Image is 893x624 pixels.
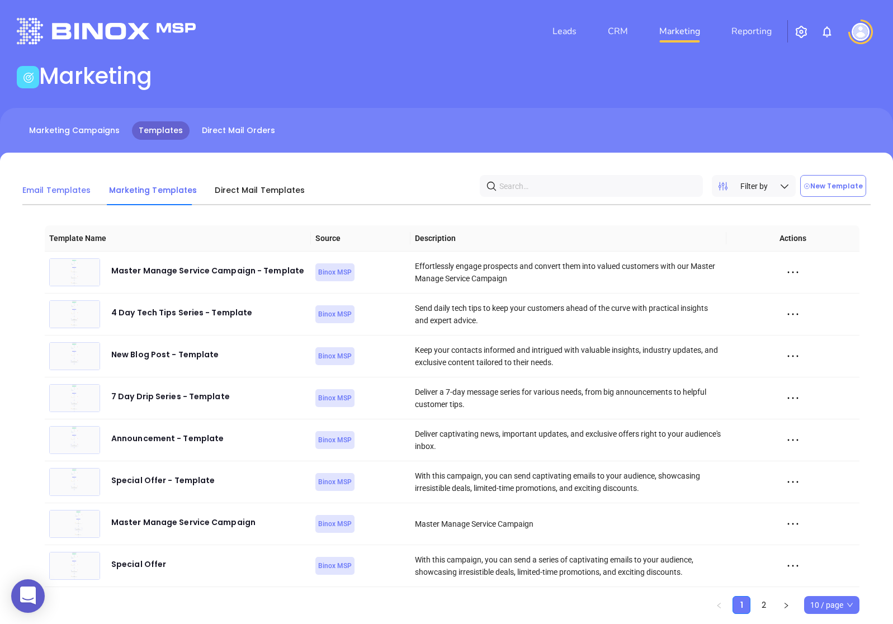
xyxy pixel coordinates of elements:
li: 2 [755,596,773,614]
img: iconNotification [820,25,834,39]
span: 10 / page [810,597,853,613]
span: left [716,602,722,609]
span: Filter by [740,180,768,192]
li: Previous Page [710,596,728,614]
img: iconSetting [795,25,808,39]
span: Binox MSP [318,392,352,404]
div: Deliver captivating news, important updates, and exclusive offers right to your audience's inbox. [415,428,722,452]
th: Description [410,225,726,252]
div: Master Manage Service Campaign [415,518,722,530]
div: 7 Day Drip Series - Template [111,390,230,412]
button: New Template [800,175,866,197]
span: Binox MSP [318,266,352,278]
div: Page Size [804,596,859,614]
img: user [852,23,870,41]
img: logo [17,18,196,44]
div: New Blog Post - Template [111,348,219,370]
button: left [710,596,728,614]
a: Reporting [727,20,776,42]
div: 4 Day Tech Tips Series - Template [111,306,252,328]
div: Deliver a 7-day message series for various needs, from big announcements to helpful customer tips. [415,386,722,410]
div: With this campaign, you can send a series of captivating emails to your audience, showcasing irre... [415,554,722,578]
span: Binox MSP [318,434,352,446]
div: Special Offer [111,557,166,580]
input: Search… [499,177,688,195]
a: Marketing [655,20,705,42]
span: Binox MSP [318,350,352,362]
span: Binox MSP [318,476,352,488]
a: Marketing Campaigns [22,121,126,140]
div: Announcement - Template [111,432,224,454]
a: 2 [755,597,772,613]
div: Master Manage Service Campaign - Template [111,264,304,286]
li: Next Page [777,596,795,614]
div: Special Offer - Template [111,474,215,496]
a: Templates [132,121,190,140]
th: Template Name [45,225,311,252]
div: Master Manage Service Campaign [111,516,256,538]
span: Binox MSP [318,518,352,530]
button: right [777,596,795,614]
span: Binox MSP [318,560,352,572]
h1: Marketing [39,63,152,89]
div: Effortlessly engage prospects and convert them into valued customers with our Master Manage Servi... [415,260,722,285]
a: 1 [733,597,750,613]
div: Keep your contacts informed and intrigued with valuable insights, industry updates, and exclusive... [415,344,722,368]
th: Source [311,225,410,252]
a: CRM [603,20,632,42]
span: Email Templates [22,185,91,196]
a: Direct Mail Orders [195,121,282,140]
span: right [783,602,790,609]
li: 1 [733,596,750,614]
span: Direct Mail Templates [215,185,305,196]
span: Binox MSP [318,308,352,320]
th: Actions [726,225,859,252]
a: Leads [548,20,581,42]
div: Send daily tech tips to keep your customers ahead of the curve with practical insights and expert... [415,302,722,327]
div: With this campaign, you can send captivating emails to your audience, showcasing irresistible dea... [415,470,722,494]
span: Marketing Templates [109,185,197,196]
